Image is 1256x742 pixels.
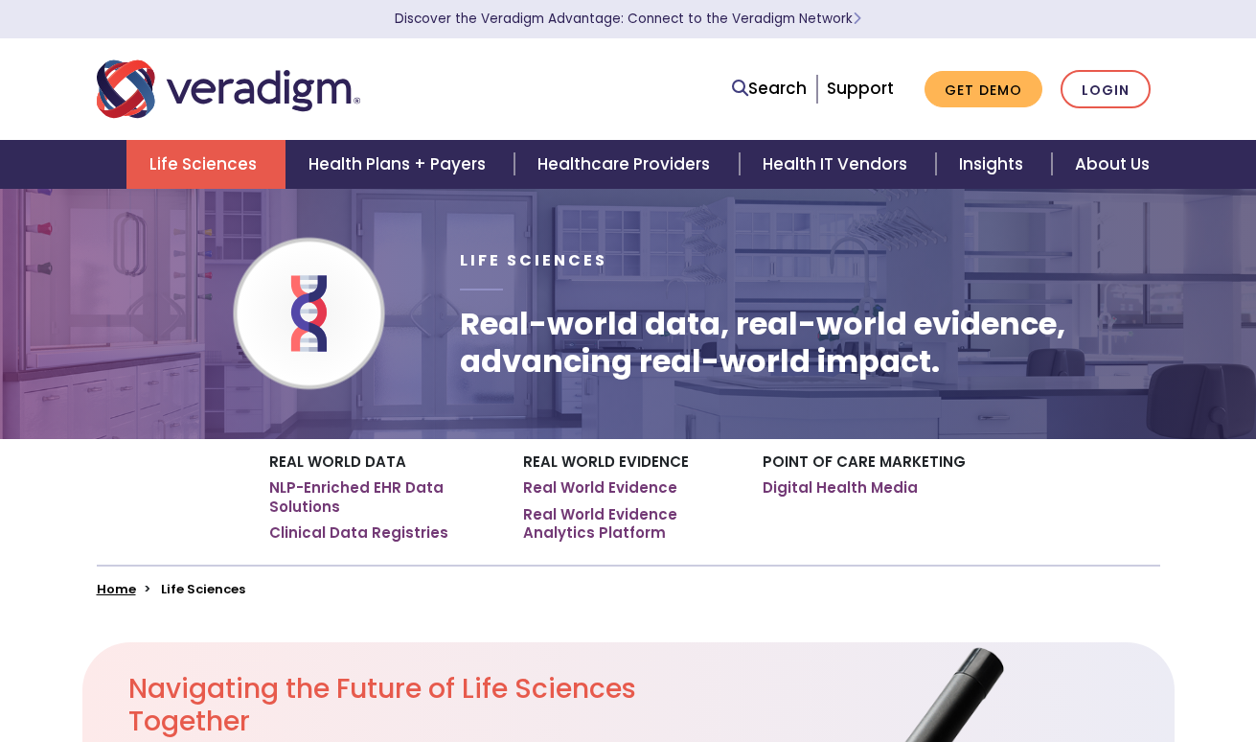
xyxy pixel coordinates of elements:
[936,140,1052,189] a: Insights
[853,10,861,28] span: Learn More
[395,10,861,28] a: Discover the Veradigm Advantage: Connect to the Veradigm NetworkLearn More
[1052,140,1173,189] a: About Us
[925,71,1042,108] a: Get Demo
[523,505,734,543] a: Real World Evidence Analytics Platform
[732,76,807,102] a: Search
[1061,70,1151,109] a: Login
[269,523,448,543] a: Clinical Data Registries
[514,140,739,189] a: Healthcare Providers
[827,77,894,100] a: Support
[128,673,719,737] h2: Navigating the Future of Life Sciences Together
[460,306,1159,380] h1: Real-world data, real-world evidence, advancing real-world impact.
[523,478,677,498] a: Real World Evidence
[126,140,285,189] a: Life Sciences
[740,140,936,189] a: Health IT Vendors
[285,140,514,189] a: Health Plans + Payers
[97,58,360,121] img: Veradigm logo
[269,478,494,516] a: NLP-Enriched EHR Data Solutions
[763,478,918,498] a: Digital Health Media
[97,580,136,598] a: Home
[460,249,607,271] span: Life Sciences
